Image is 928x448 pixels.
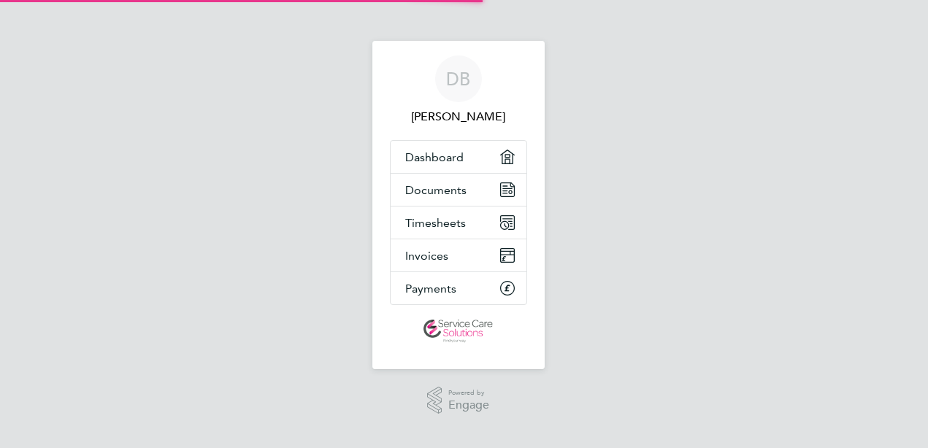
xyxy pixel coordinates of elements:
a: Invoices [391,239,526,271]
span: Dashboard [405,150,464,164]
img: servicecare-logo-retina.png [423,320,492,343]
a: Payments [391,272,526,304]
a: DB[PERSON_NAME] [390,55,527,125]
span: Invoices [405,249,448,263]
span: Dene Blades [390,108,527,125]
span: Engage [448,399,489,412]
a: Powered byEngage [427,387,489,414]
a: Dashboard [391,141,526,173]
span: Timesheets [405,216,466,230]
span: Documents [405,183,467,197]
a: Go to home page [390,320,527,343]
span: Payments [405,282,456,296]
span: DB [446,69,470,88]
nav: Main navigation [372,41,545,369]
span: Powered by [448,387,489,399]
a: Documents [391,174,526,206]
a: Timesheets [391,206,526,239]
